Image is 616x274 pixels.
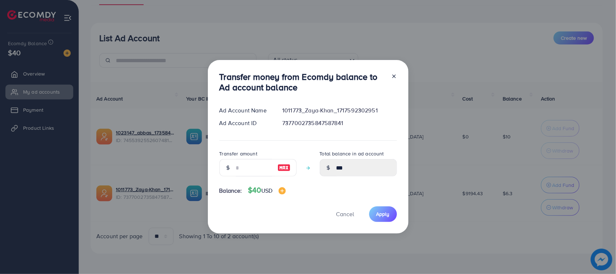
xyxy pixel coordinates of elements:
[248,186,286,195] h4: $40
[219,72,385,93] h3: Transfer money from Ecomdy balance to Ad account balance
[276,106,402,115] div: 1011773_Zaya-Khan_1717592302951
[278,163,290,172] img: image
[327,206,363,222] button: Cancel
[279,187,286,194] img: image
[214,106,277,115] div: Ad Account Name
[219,187,242,195] span: Balance:
[261,187,272,194] span: USD
[214,119,277,127] div: Ad Account ID
[336,210,354,218] span: Cancel
[376,210,390,218] span: Apply
[219,150,257,157] label: Transfer amount
[276,119,402,127] div: 7377002735847587841
[320,150,384,157] label: Total balance in ad account
[369,206,397,222] button: Apply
